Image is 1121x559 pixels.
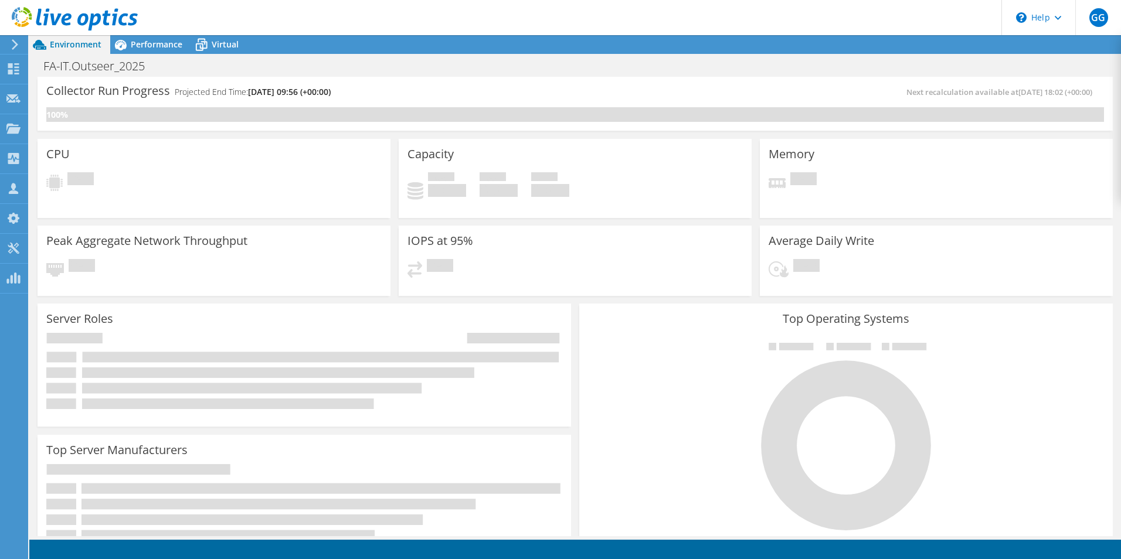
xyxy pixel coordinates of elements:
[790,172,817,188] span: Pending
[428,184,466,197] h4: 0 GiB
[212,39,239,50] span: Virtual
[175,86,331,98] h4: Projected End Time:
[1016,12,1027,23] svg: \n
[793,259,820,275] span: Pending
[46,444,188,456] h3: Top Server Manufacturers
[906,87,1098,97] span: Next recalculation available at
[69,259,95,275] span: Pending
[480,172,506,184] span: Free
[428,172,454,184] span: Used
[407,234,473,247] h3: IOPS at 95%
[46,148,70,161] h3: CPU
[480,184,518,197] h4: 0 GiB
[46,234,247,247] h3: Peak Aggregate Network Throughput
[588,312,1104,325] h3: Top Operating Systems
[46,312,113,325] h3: Server Roles
[769,148,814,161] h3: Memory
[248,86,331,97] span: [DATE] 09:56 (+00:00)
[1018,87,1092,97] span: [DATE] 18:02 (+00:00)
[427,259,453,275] span: Pending
[407,148,454,161] h3: Capacity
[50,39,101,50] span: Environment
[531,172,558,184] span: Total
[1089,8,1108,27] span: GG
[67,172,94,188] span: Pending
[769,234,874,247] h3: Average Daily Write
[531,184,569,197] h4: 0 GiB
[131,39,182,50] span: Performance
[38,60,163,73] h1: FA-IT.Outseer_2025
